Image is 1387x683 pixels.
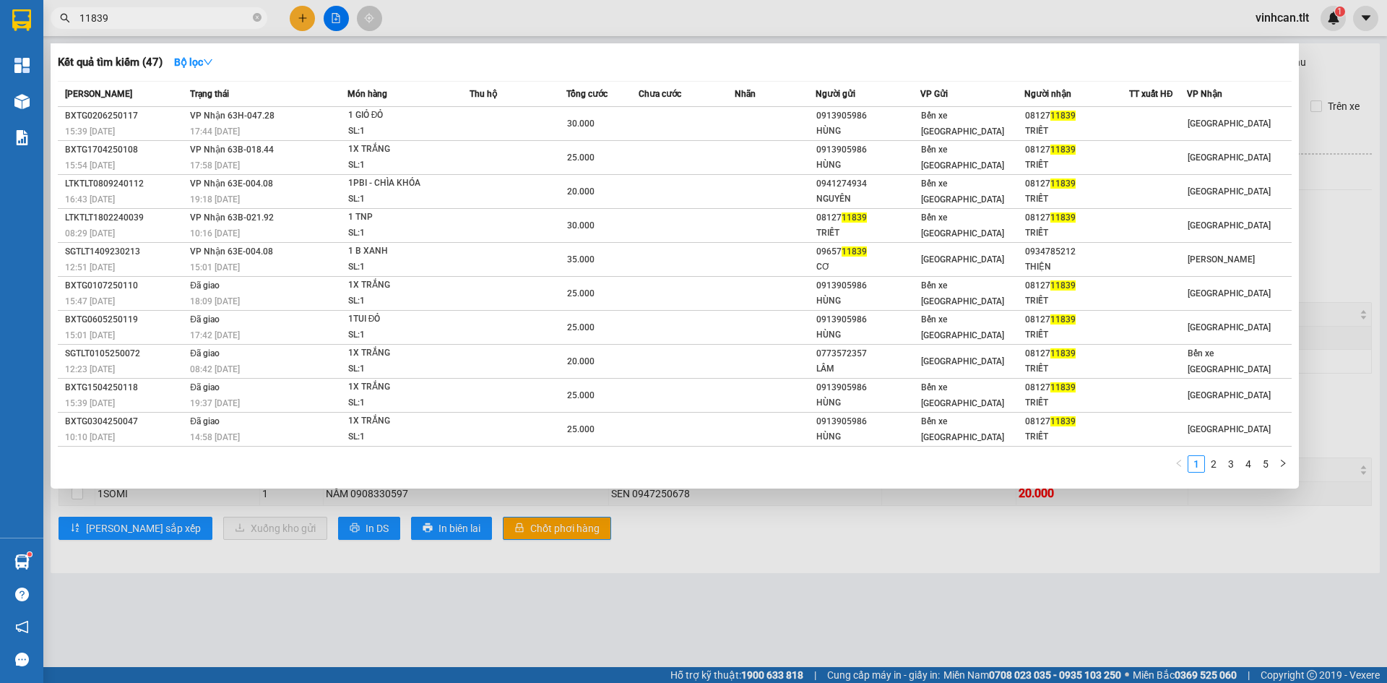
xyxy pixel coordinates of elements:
[65,398,115,408] span: 15:39 [DATE]
[27,552,32,557] sup: 1
[1205,455,1222,473] li: 2
[190,398,240,408] span: 19:37 [DATE]
[1025,142,1128,158] div: 08127
[567,254,595,265] span: 35.000
[8,103,321,142] div: [PERSON_NAME]
[816,312,920,327] div: 0913905986
[65,126,115,137] span: 15:39 [DATE]
[816,210,920,225] div: 08127
[921,254,1004,265] span: [GEOGRAPHIC_DATA]
[1222,455,1240,473] li: 3
[190,416,220,426] span: Đã giao
[1025,124,1128,139] div: TRIẾT
[348,429,457,445] div: SL: 1
[1258,456,1274,472] a: 5
[65,262,115,272] span: 12:51 [DATE]
[1025,108,1128,124] div: 08127
[163,51,225,74] button: Bộ lọcdown
[567,288,595,298] span: 25.000
[1223,456,1239,472] a: 3
[920,89,948,99] span: VP Gửi
[1025,278,1128,293] div: 08127
[65,228,115,239] span: 08:29 [DATE]
[65,414,186,429] div: BXTG0304250047
[921,416,1004,442] span: Bến xe [GEOGRAPHIC_DATA]
[1025,346,1128,361] div: 08127
[348,293,457,309] div: SL: 1
[921,280,1004,306] span: Bến xe [GEOGRAPHIC_DATA]
[65,330,115,340] span: 15:01 [DATE]
[1188,220,1271,231] span: [GEOGRAPHIC_DATA]
[253,13,262,22] span: close-circle
[1025,395,1128,411] div: TRIẾT
[348,176,457,192] div: 1PBI - CHÌA KHÓA
[1257,455,1274,473] li: 5
[348,210,457,225] div: 1 TNP
[1050,416,1076,426] span: 11839
[1050,111,1076,121] span: 11839
[348,158,457,173] div: SL: 1
[816,429,920,444] div: HÙNG
[65,312,186,327] div: BXTG0605250119
[65,142,186,158] div: BXTG1704250108
[1050,280,1076,291] span: 11839
[348,413,457,429] div: 1X TRẮNG
[190,179,273,189] span: VP Nhận 63E-004.08
[1188,119,1271,129] span: [GEOGRAPHIC_DATA]
[190,145,274,155] span: VP Nhận 63B-018.44
[1188,322,1271,332] span: [GEOGRAPHIC_DATA]
[921,145,1004,171] span: Bến xe [GEOGRAPHIC_DATA]
[14,130,30,145] img: solution-icon
[921,314,1004,340] span: Bến xe [GEOGRAPHIC_DATA]
[816,395,920,411] div: HÙNG
[921,382,1004,408] span: Bến xe [GEOGRAPHIC_DATA]
[816,244,920,259] div: 09657
[816,225,920,241] div: TRIẾT
[65,89,132,99] span: [PERSON_NAME]
[348,312,457,327] div: 1TUI ĐỎ
[1050,382,1076,392] span: 11839
[567,356,595,366] span: 20.000
[816,142,920,158] div: 0913905986
[921,356,1004,366] span: [GEOGRAPHIC_DATA]
[1188,390,1271,400] span: [GEOGRAPHIC_DATA]
[816,278,920,293] div: 0913905986
[348,327,457,343] div: SL: 1
[470,89,497,99] span: Thu hộ
[1025,192,1128,207] div: TRIẾT
[1025,158,1128,173] div: TRIẾT
[67,69,263,94] text: CTTLT1209250046
[1170,455,1188,473] button: left
[1025,210,1128,225] div: 08127
[567,220,595,231] span: 30.000
[190,126,240,137] span: 17:44 [DATE]
[1025,414,1128,429] div: 08127
[190,228,240,239] span: 10:16 [DATE]
[58,55,163,70] h3: Kết quả tìm kiếm ( 47 )
[1188,424,1271,434] span: [GEOGRAPHIC_DATA]
[347,89,387,99] span: Món hàng
[348,345,457,361] div: 1X TRẮNG
[65,278,186,293] div: BXTG0107250110
[14,94,30,109] img: warehouse-icon
[816,346,920,361] div: 0773572357
[816,361,920,377] div: LÂM
[1050,212,1076,223] span: 11839
[567,153,595,163] span: 25.000
[190,314,220,325] span: Đã giao
[921,212,1004,239] span: Bến xe [GEOGRAPHIC_DATA]
[921,179,1004,205] span: Bến xe [GEOGRAPHIC_DATA]
[1025,380,1128,395] div: 08127
[1240,455,1257,473] li: 4
[348,395,457,411] div: SL: 1
[567,390,595,400] span: 25.000
[816,327,920,343] div: HÙNG
[567,322,595,332] span: 25.000
[190,348,220,358] span: Đã giao
[348,124,457,139] div: SL: 1
[174,56,213,68] strong: Bộ lọc
[190,194,240,205] span: 19:18 [DATE]
[1206,456,1222,472] a: 2
[65,244,186,259] div: SGTLT1409230213
[816,89,855,99] span: Người gửi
